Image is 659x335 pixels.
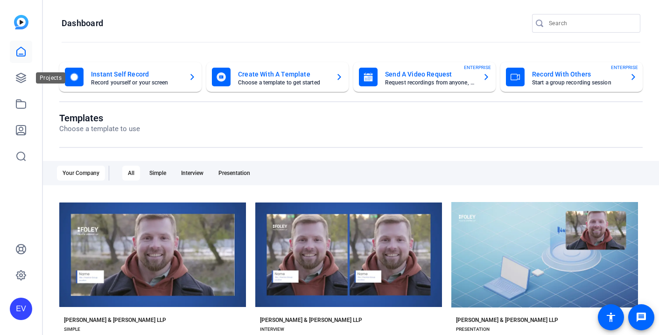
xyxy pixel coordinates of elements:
input: Search [549,18,633,29]
div: All [122,166,140,181]
div: Simple [144,166,172,181]
div: PRESENTATION [456,326,490,333]
div: [PERSON_NAME] & [PERSON_NAME] LLP [64,316,166,324]
h1: Templates [59,112,140,124]
button: Send A Video RequestRequest recordings from anyone, anywhereENTERPRISE [353,62,496,92]
mat-card-subtitle: Choose a template to get started [238,80,328,85]
div: INTERVIEW [260,326,284,333]
mat-card-subtitle: Start a group recording session [532,80,622,85]
mat-card-subtitle: Record yourself or your screen [91,80,181,85]
span: ENTERPRISE [464,64,491,71]
mat-card-subtitle: Request recordings from anyone, anywhere [385,80,475,85]
p: Choose a template to use [59,124,140,134]
mat-card-title: Record With Others [532,69,622,80]
h1: Dashboard [62,18,103,29]
mat-card-title: Instant Self Record [91,69,181,80]
div: Interview [175,166,209,181]
mat-icon: message [636,312,647,323]
div: Projects [36,72,65,84]
div: Presentation [213,166,256,181]
span: ENTERPRISE [611,64,638,71]
mat-card-title: Send A Video Request [385,69,475,80]
mat-icon: accessibility [605,312,617,323]
div: EV [10,298,32,320]
button: Instant Self RecordRecord yourself or your screen [59,62,202,92]
div: SIMPLE [64,326,80,333]
div: [PERSON_NAME] & [PERSON_NAME] LLP [456,316,558,324]
button: Record With OthersStart a group recording sessionENTERPRISE [500,62,643,92]
div: [PERSON_NAME] & [PERSON_NAME] LLP [260,316,362,324]
mat-card-title: Create With A Template [238,69,328,80]
button: Create With A TemplateChoose a template to get started [206,62,349,92]
div: Your Company [57,166,105,181]
img: blue-gradient.svg [14,15,28,29]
